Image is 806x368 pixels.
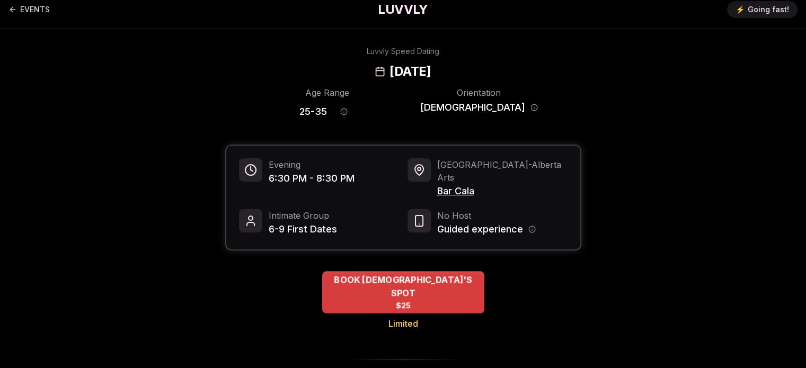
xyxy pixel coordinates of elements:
span: Bar Cala [437,184,568,199]
span: Evening [269,158,355,171]
div: Orientation [420,86,538,99]
span: Intimate Group [269,209,337,222]
button: Orientation information [530,104,538,111]
span: No Host [437,209,536,222]
button: Host information [528,226,536,233]
div: Luvvly Speed Dating [367,46,439,57]
span: ⚡️ [736,4,745,15]
div: Age Range [269,86,386,99]
h2: [DATE] [389,63,431,80]
span: $25 [395,300,411,311]
span: [DEMOGRAPHIC_DATA] [420,100,525,115]
a: LUVVLY [378,1,428,18]
span: [GEOGRAPHIC_DATA] - Alberta Arts [437,158,568,184]
span: 6:30 PM - 8:30 PM [269,171,355,186]
button: Age range information [332,100,356,123]
span: Going fast! [748,4,789,15]
span: Guided experience [437,222,523,237]
span: 25 - 35 [299,104,327,119]
button: BOOK QUEER WOMEN'S SPOT - Limited [322,271,484,313]
span: BOOK [DEMOGRAPHIC_DATA]'S SPOT [322,273,484,299]
span: 6-9 First Dates [269,222,337,237]
span: Limited [388,317,418,330]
